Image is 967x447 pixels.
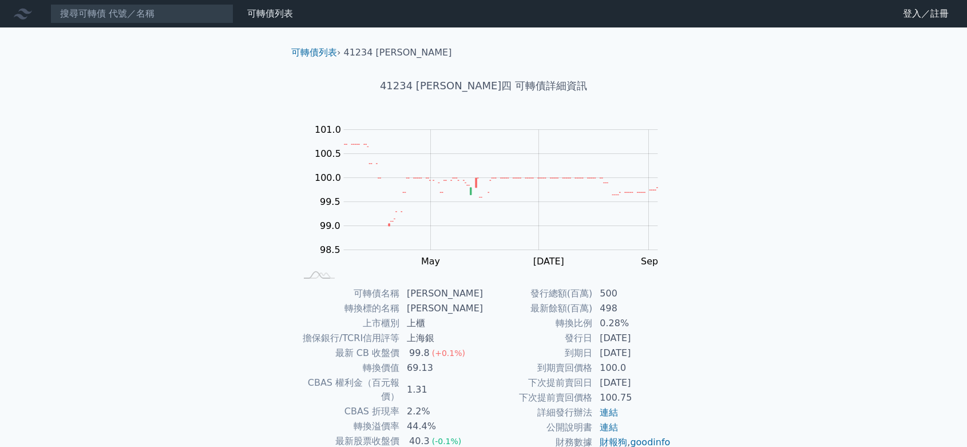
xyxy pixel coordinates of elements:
[483,316,593,331] td: 轉換比例
[483,361,593,375] td: 到期賣回價格
[600,407,618,418] a: 連結
[600,422,618,433] a: 連結
[483,420,593,435] td: 公開說明書
[593,286,671,301] td: 500
[407,346,432,360] div: 99.8
[593,375,671,390] td: [DATE]
[50,4,233,23] input: 搜尋可轉債 代號／名稱
[483,375,593,390] td: 下次提前賣回日
[247,8,293,19] a: 可轉債列表
[282,78,685,94] h1: 41234 [PERSON_NAME]四 可轉債詳細資訊
[296,375,400,404] td: CBAS 權利金（百元報價）
[533,256,564,267] tspan: [DATE]
[315,148,341,159] tspan: 100.5
[296,286,400,301] td: 可轉債名稱
[320,220,340,231] tspan: 99.0
[296,404,400,419] td: CBAS 折現率
[421,256,440,267] tspan: May
[641,256,658,267] tspan: Sep
[400,286,483,301] td: [PERSON_NAME]
[483,331,593,346] td: 發行日
[308,124,675,267] g: Chart
[593,301,671,316] td: 498
[593,390,671,405] td: 100.75
[315,172,341,183] tspan: 100.0
[400,419,483,434] td: 44.4%
[296,361,400,375] td: 轉換價值
[291,47,337,58] a: 可轉債列表
[483,301,593,316] td: 最新餘額(百萬)
[320,196,340,207] tspan: 99.5
[320,244,340,255] tspan: 98.5
[400,361,483,375] td: 69.13
[315,124,341,135] tspan: 101.0
[483,346,593,361] td: 到期日
[483,405,593,420] td: 詳細發行辦法
[296,316,400,331] td: 上市櫃別
[400,331,483,346] td: 上海銀
[400,375,483,404] td: 1.31
[593,346,671,361] td: [DATE]
[291,46,340,60] li: ›
[483,390,593,405] td: 下次提前賣回價格
[432,349,465,358] span: (+0.1%)
[593,361,671,375] td: 100.0
[400,404,483,419] td: 2.2%
[432,437,462,446] span: (-0.1%)
[400,316,483,331] td: 上櫃
[296,419,400,434] td: 轉換溢價率
[894,5,958,23] a: 登入／註冊
[593,331,671,346] td: [DATE]
[483,286,593,301] td: 發行總額(百萬)
[296,331,400,346] td: 擔保銀行/TCRI信用評等
[296,346,400,361] td: 最新 CB 收盤價
[593,316,671,331] td: 0.28%
[400,301,483,316] td: [PERSON_NAME]
[344,46,452,60] li: 41234 [PERSON_NAME]
[296,301,400,316] td: 轉換標的名稱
